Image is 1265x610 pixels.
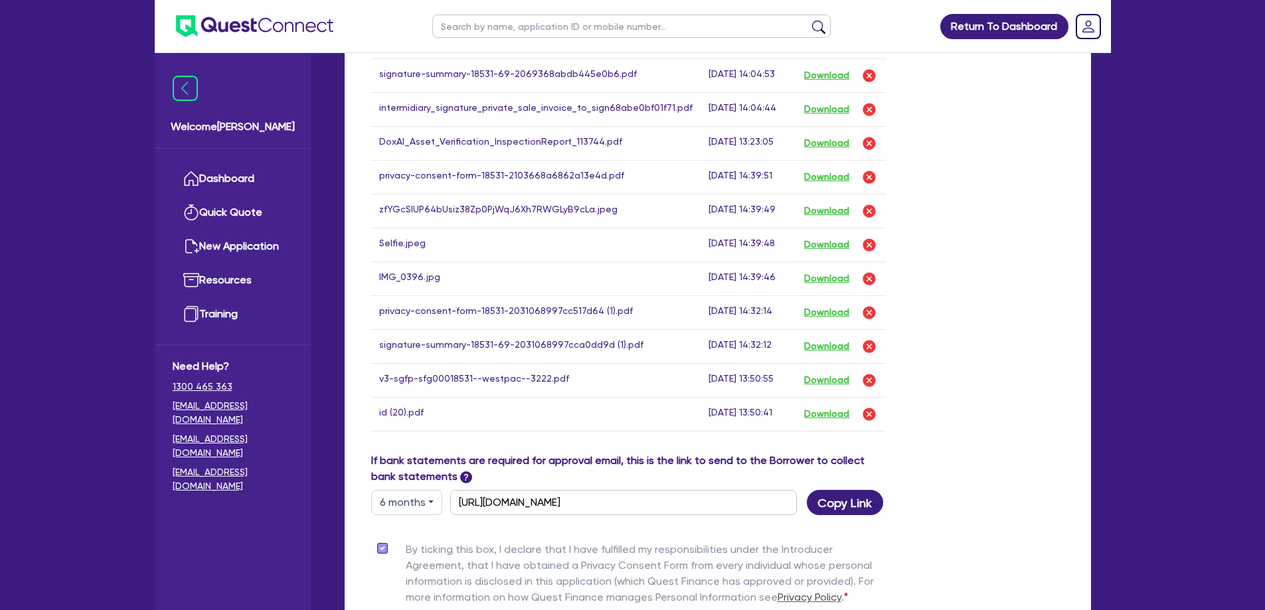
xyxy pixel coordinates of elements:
[701,363,796,397] td: [DATE] 13:50:55
[701,126,796,160] td: [DATE] 13:23:05
[183,238,199,254] img: new-application
[701,397,796,431] td: [DATE] 13:50:41
[803,135,850,152] button: Download
[171,119,295,135] span: Welcome [PERSON_NAME]
[861,135,877,151] img: delete-icon
[432,15,831,38] input: Search by name, application ID or mobile number...
[803,101,850,118] button: Download
[173,196,293,230] a: Quick Quote
[803,236,850,254] button: Download
[173,76,198,101] img: icon-menu-close
[861,372,877,388] img: delete-icon
[371,490,442,515] button: Dropdown toggle
[173,162,293,196] a: Dashboard
[460,471,472,483] span: ?
[803,67,850,84] button: Download
[1071,9,1106,44] a: Dropdown toggle
[173,358,293,374] span: Need Help?
[803,338,850,355] button: Download
[183,272,199,288] img: resources
[701,228,796,262] td: [DATE] 14:39:48
[173,264,293,297] a: Resources
[861,406,877,422] img: delete-icon
[803,304,850,321] button: Download
[371,262,701,295] td: IMG_0396.jpg
[803,372,850,389] button: Download
[371,397,701,431] td: id (20).pdf
[861,169,877,185] img: delete-icon
[173,399,293,427] a: [EMAIL_ADDRESS][DOMAIN_NAME]
[173,432,293,460] a: [EMAIL_ADDRESS][DOMAIN_NAME]
[803,270,850,287] button: Download
[173,381,232,392] tcxspan: Call 1300 465 363 via 3CX
[861,203,877,219] img: delete-icon
[371,92,701,126] td: intermidiary_signature_private_sale_invoice_to_sign68abe0bf01f71.pdf
[371,160,701,194] td: privacy-consent-form-18531-2103668a6862a13e4d.pdf
[173,297,293,331] a: Training
[778,591,841,603] a: Privacy Policy
[173,465,293,493] a: [EMAIL_ADDRESS][DOMAIN_NAME]
[803,406,850,423] button: Download
[173,230,293,264] a: New Application
[371,453,886,485] label: If bank statements are required for approval email, this is the link to send to the Borrower to c...
[176,15,333,37] img: quest-connect-logo-blue
[701,194,796,228] td: [DATE] 14:39:49
[701,160,796,194] td: [DATE] 14:39:51
[940,14,1068,39] a: Return To Dashboard
[371,58,701,92] td: signature-summary-18531-69-2069368abdb445e0b6.pdf
[861,339,877,354] img: delete-icon
[861,68,877,84] img: delete-icon
[371,363,701,397] td: v3-sgfp-sfg00018531--westpac--3222.pdf
[371,194,701,228] td: zfYGcSlUP64bUsiz38Zp0PjWqJ6Xh7RWGLyB9cLa.jpeg
[701,329,796,363] td: [DATE] 14:32:12
[701,58,796,92] td: [DATE] 14:04:53
[371,295,701,329] td: privacy-consent-form-18531-2031068997cc517d64 (1).pdf
[861,305,877,321] img: delete-icon
[861,237,877,253] img: delete-icon
[803,169,850,186] button: Download
[371,329,701,363] td: signature-summary-18531-69-2031068997cca0dd9d (1).pdf
[371,228,701,262] td: Selfie.jpeg
[701,295,796,329] td: [DATE] 14:32:14
[183,204,199,220] img: quick-quote
[861,271,877,287] img: delete-icon
[803,202,850,220] button: Download
[183,306,199,322] img: training
[701,92,796,126] td: [DATE] 14:04:44
[861,102,877,117] img: delete-icon
[701,262,796,295] td: [DATE] 14:39:46
[807,490,883,515] button: Copy Link
[371,126,701,160] td: DoxAI_Asset_Verification_InspectionReport_113744.pdf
